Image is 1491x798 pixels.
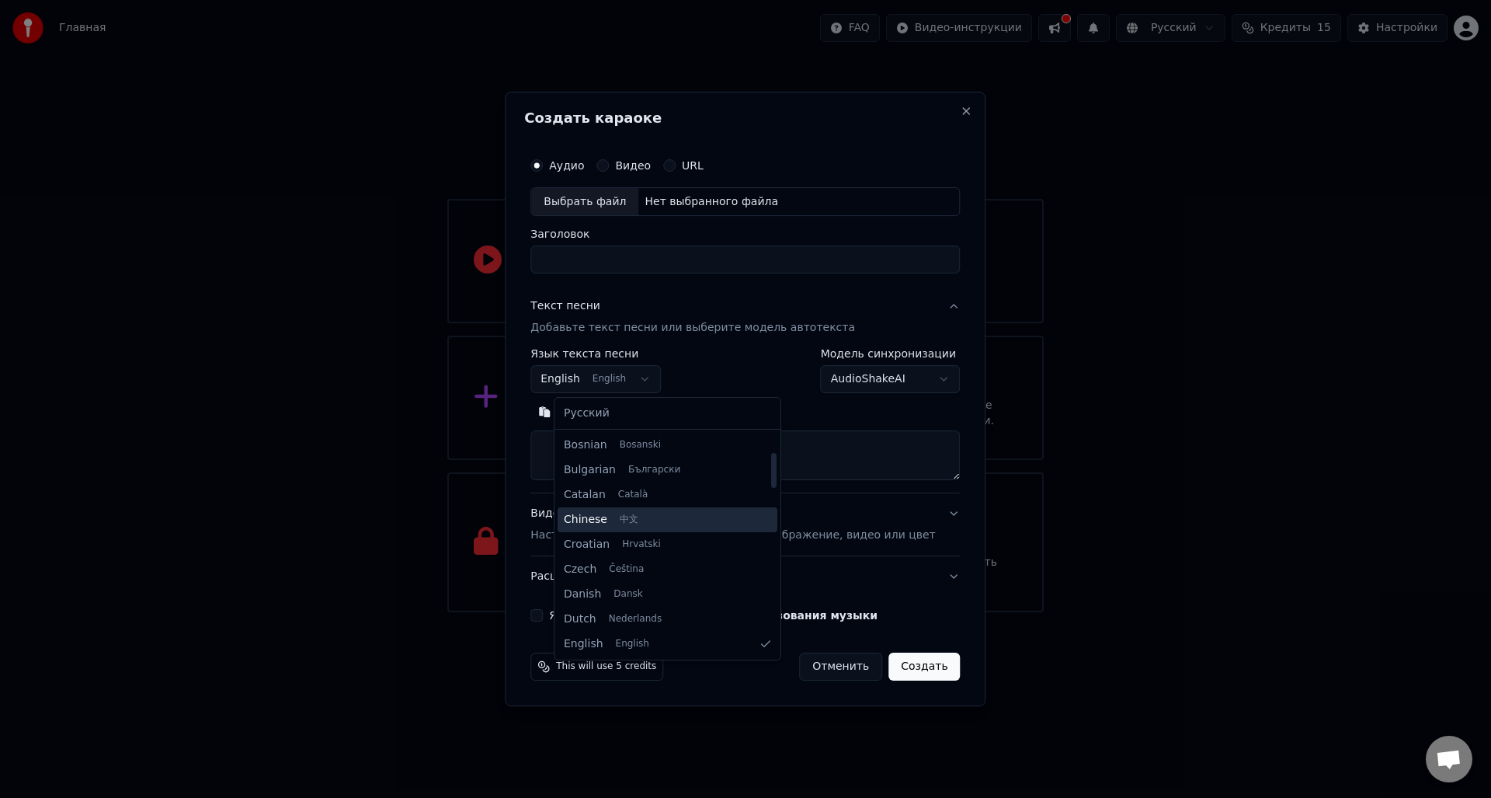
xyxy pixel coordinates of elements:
span: Croatian [564,537,610,552]
span: Czech [564,562,596,577]
span: English [564,636,603,652]
span: Catalan [564,487,606,503]
span: Dutch [564,612,596,627]
span: English [616,638,649,650]
span: Русский [564,406,610,421]
span: Chinese [564,512,607,528]
span: Bulgarian [564,462,616,478]
span: Български [628,464,680,476]
span: 中文 [620,514,638,526]
span: Čeština [609,563,644,576]
span: Català [618,489,648,501]
span: Danish [564,587,601,602]
span: Dansk [613,588,642,601]
span: Nederlands [609,613,662,626]
span: Hrvatski [622,538,661,551]
span: Bosanski [620,439,661,451]
span: Bosnian [564,437,607,453]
